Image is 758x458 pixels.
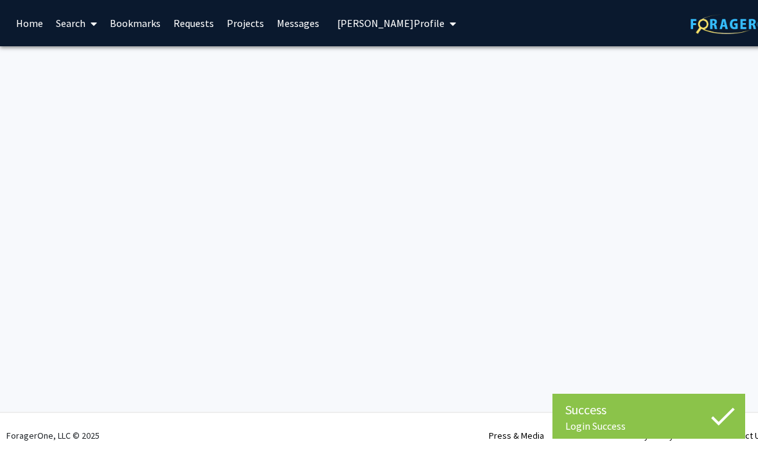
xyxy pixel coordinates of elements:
span: [PERSON_NAME] Profile [337,17,445,30]
a: Home [10,1,49,46]
a: Messages [270,1,326,46]
div: Login Success [565,419,732,432]
a: Bookmarks [103,1,167,46]
a: Requests [167,1,220,46]
a: Press & Media [489,430,544,441]
a: Projects [220,1,270,46]
div: Success [565,400,732,419]
a: Search [49,1,103,46]
div: ForagerOne, LLC © 2025 [6,413,100,458]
